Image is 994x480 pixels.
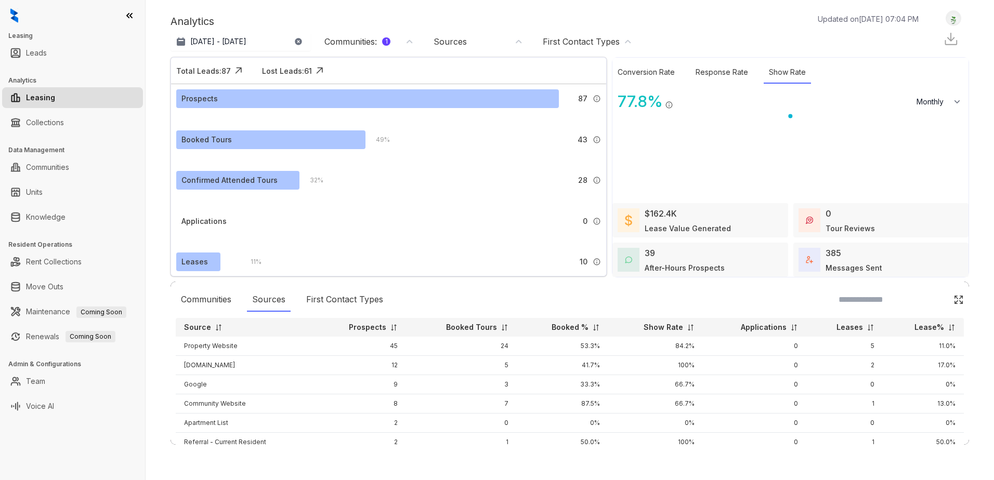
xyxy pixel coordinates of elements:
[2,301,143,322] li: Maintenance
[818,14,919,24] p: Updated on [DATE] 07:04 PM
[806,356,883,375] td: 2
[2,43,143,63] li: Leads
[314,375,406,394] td: 9
[176,375,314,394] td: Google
[826,223,875,234] div: Tour Reviews
[644,322,683,332] p: Show Rate
[8,31,145,41] h3: Leasing
[26,371,45,392] a: Team
[806,375,883,394] td: 0
[517,433,608,452] td: 50.0%
[946,13,961,24] img: UserAvatar
[608,375,703,394] td: 66.7%
[240,256,261,268] div: 11 %
[176,433,314,452] td: Referral - Current Resident
[176,414,314,433] td: Apartment List
[883,356,964,375] td: 17.0%
[26,326,115,347] a: RenewalsComing Soon
[26,43,47,63] a: Leads
[593,217,601,225] img: Info
[583,216,587,227] span: 0
[883,414,964,433] td: 0%
[625,214,632,226] img: LeaseValue
[703,433,806,452] td: 0
[26,207,66,228] a: Knowledge
[883,394,964,414] td: 13.0%
[690,61,753,84] div: Response Rate
[446,322,497,332] p: Booked Tours
[231,63,246,78] img: Click Icon
[171,32,311,51] button: [DATE] - [DATE]
[608,356,703,375] td: 100%
[826,247,841,259] div: 385
[8,145,145,155] h3: Data Management
[10,8,18,23] img: logo
[434,36,467,47] div: Sources
[883,337,964,356] td: 11.0%
[176,337,314,356] td: Property Website
[806,414,883,433] td: 0
[181,216,227,227] div: Applications
[608,433,703,452] td: 100%
[66,331,115,342] span: Coming Soon
[2,207,143,228] li: Knowledge
[215,324,223,331] img: sorting
[593,176,601,184] img: Info
[2,371,143,392] li: Team
[181,256,208,268] div: Leases
[181,134,232,145] div: Booked Tours
[593,258,601,266] img: Info
[826,207,831,220] div: 0
[176,394,314,414] td: Community Website
[806,337,883,356] td: 5
[592,324,600,331] img: sorting
[2,396,143,417] li: Voice AI
[625,256,632,264] img: AfterHoursConversations
[645,247,655,259] div: 39
[2,157,143,178] li: Communities
[2,87,143,108] li: Leasing
[26,157,69,178] a: Communities
[406,414,517,433] td: 0
[703,375,806,394] td: 0
[314,337,406,356] td: 45
[2,276,143,297] li: Move Outs
[612,90,663,113] div: 77.8 %
[406,356,517,375] td: 5
[324,36,390,47] div: Communities :
[8,359,145,369] h3: Admin & Configurations
[181,175,278,186] div: Confirmed Attended Tours
[26,251,82,272] a: Rent Collections
[645,262,725,273] div: After-Hours Prospects
[645,207,677,220] div: $162.4K
[665,101,673,109] img: Info
[806,433,883,452] td: 1
[8,240,145,249] h3: Resident Operations
[26,112,64,133] a: Collections
[764,61,811,84] div: Show Rate
[790,324,798,331] img: sorting
[26,87,55,108] a: Leasing
[953,295,964,305] img: Click Icon
[406,337,517,356] td: 24
[867,324,874,331] img: sorting
[741,322,787,332] p: Applications
[578,175,587,186] span: 28
[612,61,680,84] div: Conversion Rate
[26,182,43,203] a: Units
[578,134,587,145] span: 43
[836,322,863,332] p: Leases
[262,65,312,76] div: Lost Leads: 61
[2,112,143,133] li: Collections
[917,97,948,107] span: Monthly
[517,394,608,414] td: 87.5%
[382,37,390,46] div: 1
[517,356,608,375] td: 41.7%
[314,433,406,452] td: 2
[883,433,964,452] td: 50.0%
[932,295,940,304] img: SearchIcon
[390,324,398,331] img: sorting
[806,217,813,224] img: TourReviews
[593,136,601,144] img: Info
[314,356,406,375] td: 12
